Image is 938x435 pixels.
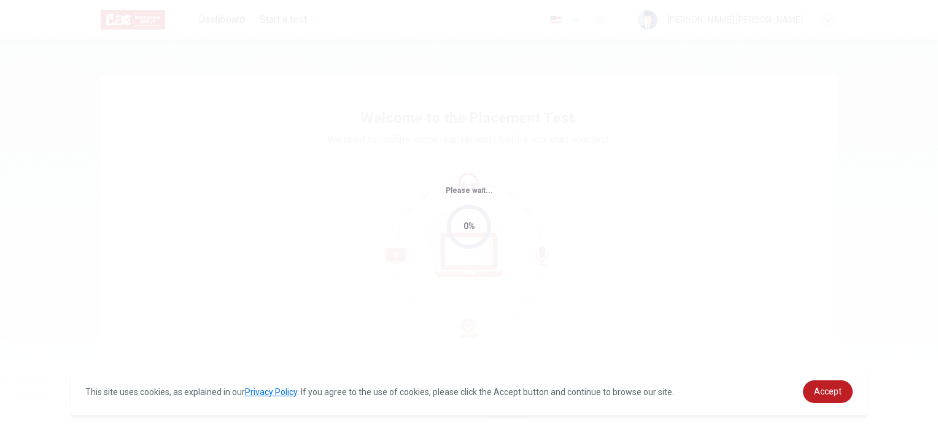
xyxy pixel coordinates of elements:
[245,387,297,397] a: Privacy Policy
[446,186,493,195] span: Please wait...
[463,219,475,233] div: 0%
[85,387,674,397] span: This site uses cookies, as explained in our . If you agree to the use of cookies, please click th...
[71,368,868,415] div: cookieconsent
[803,380,853,403] a: dismiss cookie message
[814,386,842,396] span: Accept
